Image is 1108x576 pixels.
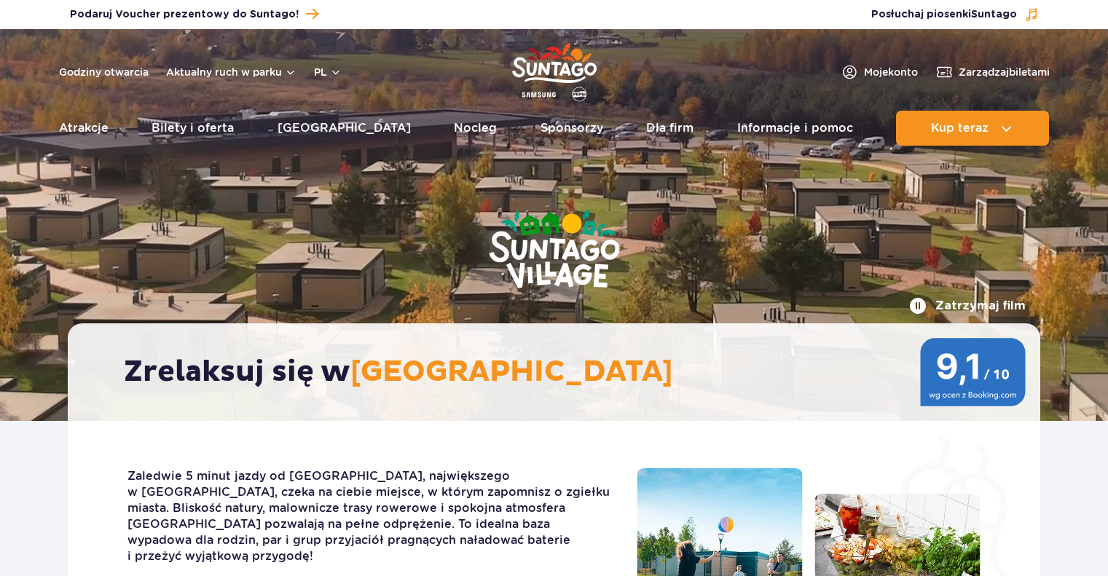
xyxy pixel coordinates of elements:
span: Podaruj Voucher prezentowy do Suntago! [70,7,299,22]
span: Zarządzaj biletami [959,65,1050,79]
button: Zatrzymaj film [909,297,1026,315]
a: Atrakcje [59,111,109,146]
a: Zarządzajbiletami [935,63,1050,81]
span: Kup teraz [931,122,989,135]
a: Park of Poland [512,36,597,103]
button: pl [314,65,342,79]
button: Aktualny ruch w parku [166,66,296,78]
span: Posłuchaj piosenki [871,7,1017,22]
a: Godziny otwarcia [59,65,149,79]
button: Kup teraz [896,111,1049,146]
a: Podaruj Voucher prezentowy do Suntago! [70,4,318,24]
span: Suntago [971,9,1017,20]
a: Dla firm [646,111,694,146]
span: Moje konto [864,65,918,79]
a: Informacje i pomoc [737,111,853,146]
button: Posłuchaj piosenkiSuntago [871,7,1039,22]
img: Suntago Village [431,153,678,348]
img: 9,1/10 wg ocen z Booking.com [920,338,1026,406]
a: Mojekonto [841,63,918,81]
a: Nocleg [454,111,497,146]
a: Sponsorzy [541,111,603,146]
p: Zaledwie 5 minut jazdy od [GEOGRAPHIC_DATA], największego w [GEOGRAPHIC_DATA], czeka na ciebie mi... [127,468,615,564]
span: [GEOGRAPHIC_DATA] [350,354,673,390]
a: [GEOGRAPHIC_DATA] [278,111,411,146]
h2: Zrelaksuj się w [124,354,999,390]
a: Bilety i oferta [152,111,234,146]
